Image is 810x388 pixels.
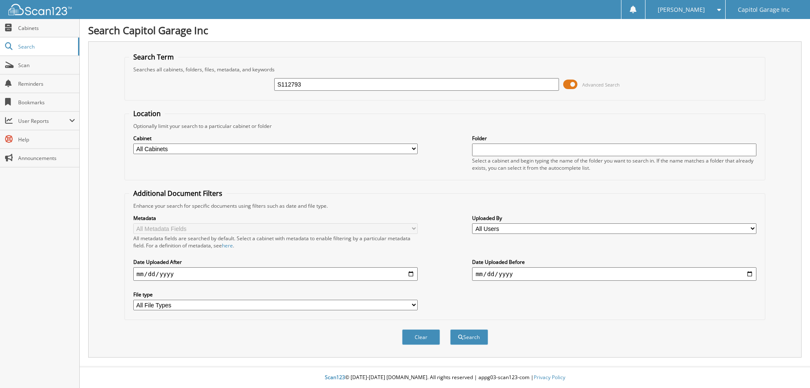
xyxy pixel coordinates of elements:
button: Search [450,329,488,345]
label: Date Uploaded After [133,258,418,266]
div: Searches all cabinets, folders, files, metadata, and keywords [129,66,761,73]
label: Folder [472,135,756,142]
div: Optionally limit your search to a particular cabinet or folder [129,122,761,130]
input: start [133,267,418,281]
span: [PERSON_NAME] [658,7,705,12]
iframe: Chat Widget [768,347,810,388]
label: Cabinet [133,135,418,142]
span: Advanced Search [582,81,620,88]
input: end [472,267,756,281]
legend: Search Term [129,52,178,62]
label: Metadata [133,214,418,222]
label: Date Uploaded Before [472,258,756,266]
span: Cabinets [18,24,75,32]
span: Search [18,43,74,50]
div: Enhance your search for specific documents using filters such as date and file type. [129,202,761,209]
span: Capitol Garage Inc [738,7,790,12]
span: Reminders [18,80,75,87]
span: Scan123 [325,374,345,381]
div: © [DATE]-[DATE] [DOMAIN_NAME]. All rights reserved | appg03-scan123-com | [80,367,810,388]
legend: Additional Document Filters [129,189,227,198]
label: File type [133,291,418,298]
span: Scan [18,62,75,69]
img: scan123-logo-white.svg [8,4,72,15]
a: here [222,242,233,249]
span: Bookmarks [18,99,75,106]
button: Clear [402,329,440,345]
h1: Search Capitol Garage Inc [88,23,802,37]
a: Privacy Policy [534,374,565,381]
div: Select a cabinet and begin typing the name of the folder you want to search in. If the name match... [472,157,756,171]
label: Uploaded By [472,214,756,222]
legend: Location [129,109,165,118]
span: Announcements [18,155,75,162]
div: All metadata fields are searched by default. Select a cabinet with metadata to enable filtering b... [133,235,418,249]
span: Help [18,136,75,143]
span: User Reports [18,117,69,125]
